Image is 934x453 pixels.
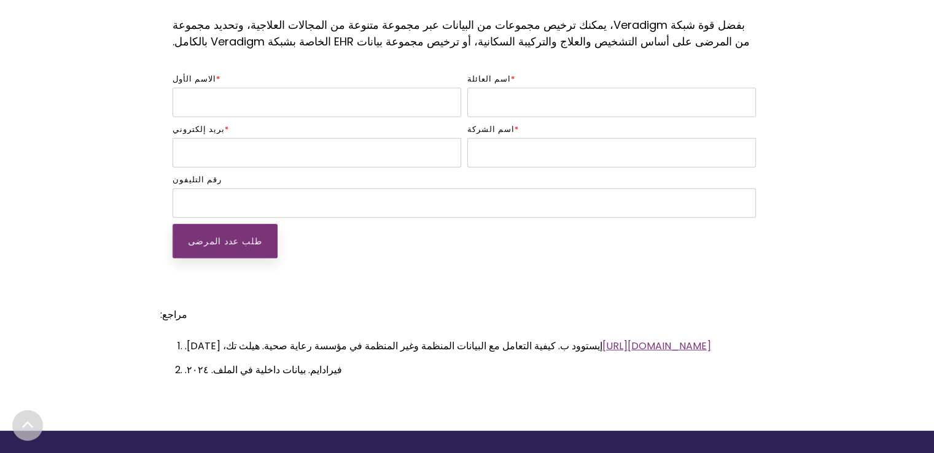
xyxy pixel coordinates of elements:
[173,123,225,135] font: بريد إلكتروني
[173,174,222,185] font: رقم التليفون
[185,363,342,377] font: فيرادايم. بيانات داخلية في الملف. ٢٠٢٤.
[467,123,515,135] font: اسم الشركة
[467,73,511,85] font: اسم العائلة
[173,224,278,258] input: طلب عدد المرضى
[160,308,187,322] font: مراجع:
[185,339,602,353] font: إيستوود ب. كيفية التعامل مع البيانات المنظمة وغير المنظمة في مؤسسة رعاية صحية. هيلث تك، [DATE].
[173,73,216,85] font: الاسم الأول
[602,339,711,353] a: [URL][DOMAIN_NAME]
[173,17,750,49] font: بفضل قوة شبكة Veradigm، يمكنك ترخيص مجموعات من البيانات عبر مجموعة متنوعة من المجالات العلاجية، و...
